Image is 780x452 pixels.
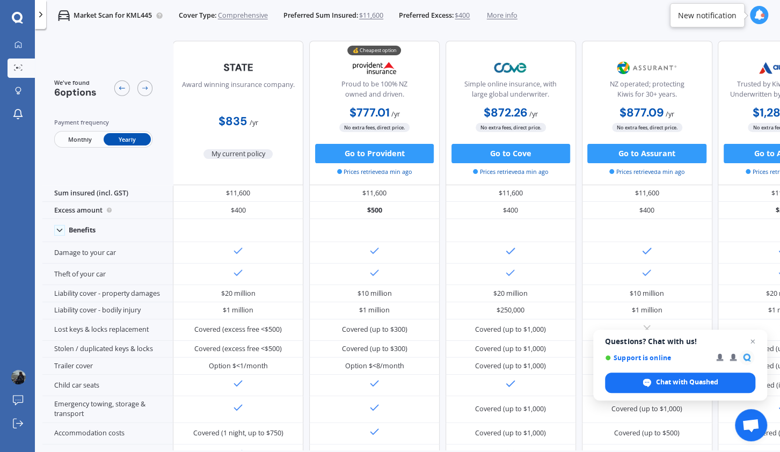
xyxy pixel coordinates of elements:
[357,289,391,298] div: $10 million
[173,185,303,202] div: $11,600
[193,428,283,438] div: Covered (1 night, up to $750)
[209,361,268,371] div: Option $<1/month
[446,185,576,202] div: $11,600
[475,344,546,354] div: Covered (up to $1,000)
[493,289,528,298] div: $20 million
[615,56,679,80] img: Assurant.png
[104,133,151,145] span: Yearly
[42,285,173,302] div: Liability cover - property damages
[347,46,401,55] div: 💰 Cheapest option
[42,202,173,219] div: Excess amount
[173,202,303,219] div: $400
[349,105,389,120] b: $777.01
[42,302,173,319] div: Liability cover - bodily injury
[475,325,546,334] div: Covered (up to $1,000)
[476,123,546,132] span: No extra fees, direct price.
[42,242,173,264] div: Damage to your car
[341,325,407,334] div: Covered (up to $300)
[632,305,662,315] div: $1 million
[42,341,173,358] div: Stolen / duplicated keys & locks
[345,361,404,371] div: Option $<8/month
[11,370,26,384] img: picture
[179,11,216,20] span: Cover Type:
[194,325,282,334] div: Covered (excess free <$500)
[341,344,407,354] div: Covered (up to $300)
[666,110,674,119] span: / yr
[54,118,153,127] div: Payment frequency
[74,11,152,20] p: Market Scan for KML445
[223,305,253,315] div: $1 million
[582,202,712,219] div: $400
[479,56,543,80] img: Cove.webp
[605,354,709,362] span: Support is online
[317,79,431,104] div: Proud to be 100% NZ owned and driven.
[614,428,680,438] div: Covered (up to $500)
[359,305,390,315] div: $1 million
[359,11,383,20] span: $11,600
[69,226,96,235] div: Benefits
[42,375,173,396] div: Child car seats
[605,373,755,393] span: Chat with Quashed
[54,78,97,87] span: We've found
[399,11,454,20] span: Preferred Excess:
[42,264,173,285] div: Theft of your car
[315,144,434,163] button: Go to Provident
[194,344,282,354] div: Covered (excess free <$500)
[56,133,103,145] span: Monthly
[475,361,546,371] div: Covered (up to $1,000)
[446,202,576,219] div: $400
[339,123,410,132] span: No extra fees, direct price.
[656,377,718,387] span: Chat with Quashed
[735,409,767,441] a: Open chat
[612,123,682,132] span: No extra fees, direct price.
[484,105,528,120] b: $872.26
[587,144,706,163] button: Go to Assurant
[590,79,704,104] div: NZ operated; protecting Kiwis for 30+ years.
[221,289,256,298] div: $20 million
[455,11,470,20] span: $400
[309,185,440,202] div: $11,600
[182,80,295,104] div: Award winning insurance company.
[54,86,97,99] span: 6 options
[42,185,173,202] div: Sum insured (incl. GST)
[42,358,173,375] div: Trailer cover
[203,149,273,159] span: My current policy
[206,56,270,78] img: State-text-1.webp
[42,423,173,444] div: Accommodation costs
[250,118,258,127] span: / yr
[582,185,712,202] div: $11,600
[475,404,546,414] div: Covered (up to $1,000)
[497,305,524,315] div: $250,000
[218,114,247,129] b: $835
[611,404,682,414] div: Covered (up to $1,000)
[42,319,173,341] div: Lost keys & locks replacement
[487,11,517,20] span: More info
[630,289,664,298] div: $10 million
[283,11,358,20] span: Preferred Sum Insured:
[58,10,70,21] img: car.f15378c7a67c060ca3f3.svg
[619,105,664,120] b: $877.09
[342,56,406,80] img: Provident.png
[454,79,567,104] div: Simple online insurance, with large global underwriter.
[605,337,755,346] span: Questions? Chat with us!
[218,11,268,20] span: Comprehensive
[309,202,440,219] div: $500
[529,110,538,119] span: / yr
[678,10,737,21] div: New notification
[391,110,399,119] span: / yr
[609,167,684,176] span: Prices retrieved a min ago
[473,167,548,176] span: Prices retrieved a min ago
[475,428,546,438] div: Covered (up to $1,000)
[451,144,570,163] button: Go to Cove
[42,396,173,423] div: Emergency towing, storage & transport
[337,167,412,176] span: Prices retrieved a min ago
